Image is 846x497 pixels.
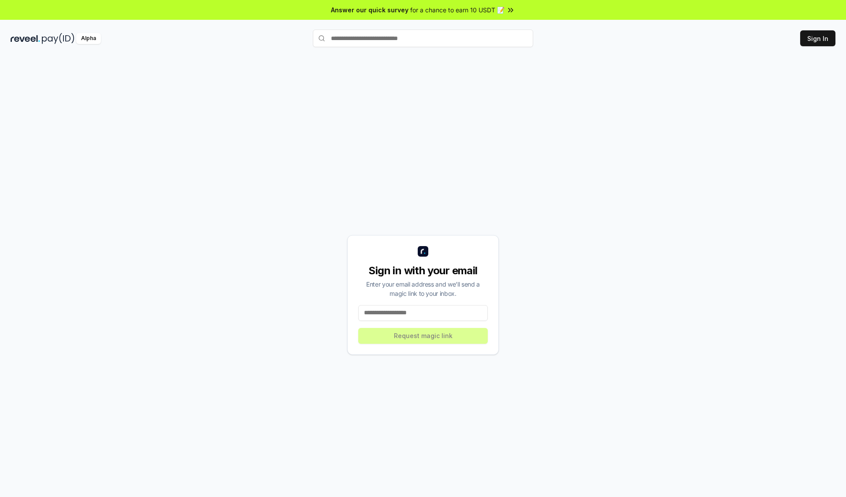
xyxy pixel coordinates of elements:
div: Alpha [76,33,101,44]
img: pay_id [42,33,74,44]
button: Sign In [800,30,835,46]
img: logo_small [418,246,428,257]
div: Sign in with your email [358,264,488,278]
div: Enter your email address and we’ll send a magic link to your inbox. [358,280,488,298]
span: for a chance to earn 10 USDT 📝 [410,5,505,15]
img: reveel_dark [11,33,40,44]
span: Answer our quick survey [331,5,408,15]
